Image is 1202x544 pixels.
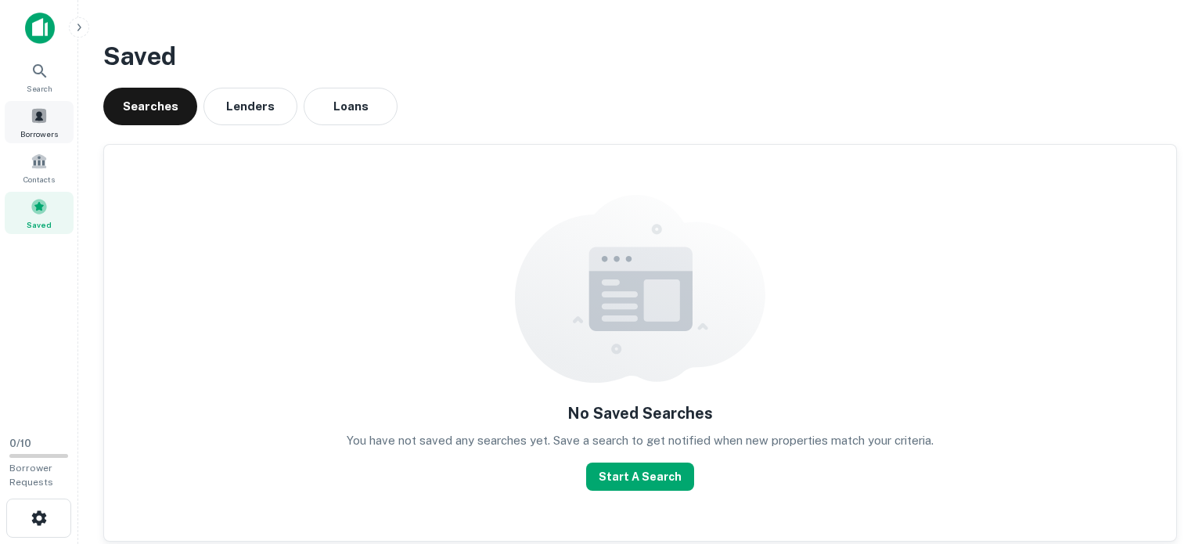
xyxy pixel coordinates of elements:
[1124,419,1202,494] iframe: Chat Widget
[23,173,55,186] span: Contacts
[203,88,297,125] button: Lenders
[567,402,713,425] h5: No Saved Searches
[9,438,31,449] span: 0 / 10
[347,431,934,450] p: You have not saved any searches yet. Save a search to get notified when new properties match your...
[25,13,55,44] img: capitalize-icon.png
[9,463,53,488] span: Borrower Requests
[103,88,197,125] button: Searches
[20,128,58,140] span: Borrowers
[515,195,765,383] img: empty content
[586,463,694,491] button: Start A Search
[27,82,52,95] span: Search
[5,146,74,189] a: Contacts
[5,101,74,143] a: Borrowers
[304,88,398,125] button: Loans
[103,38,1177,75] h3: Saved
[27,218,52,231] span: Saved
[5,56,74,98] a: Search
[5,192,74,234] a: Saved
